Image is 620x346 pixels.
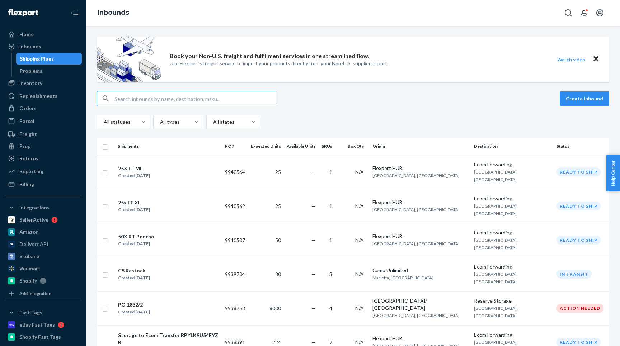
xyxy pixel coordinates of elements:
th: Shipments [115,138,222,155]
div: Ecom Forwarding [474,195,551,202]
p: Book your Non-U.S. freight and fulfillment services in one streamlined flow. [170,52,369,60]
span: 3 [329,271,332,277]
a: Home [4,29,82,40]
span: [GEOGRAPHIC_DATA], [GEOGRAPHIC_DATA] [474,271,518,284]
div: Ecom Forwarding [474,263,551,270]
span: [GEOGRAPHIC_DATA], [GEOGRAPHIC_DATA] [372,313,460,318]
button: Open Search Box [561,6,576,20]
div: Ecom Forwarding [474,331,551,338]
span: 25 [275,169,281,175]
div: Reserve Storage [474,297,551,304]
div: Ecom Forwarding [474,229,551,236]
a: Shipping Plans [16,53,82,65]
div: Integrations [19,204,50,211]
a: Replenishments [4,90,82,102]
a: Reporting [4,166,82,177]
th: SKUs [319,138,338,155]
th: Box Qty [338,138,370,155]
div: Flexport HUB [372,335,468,342]
input: All statuses [103,118,104,125]
span: — [311,169,316,175]
div: Created [DATE] [118,308,150,316]
button: Integrations [4,202,82,213]
img: Flexport logo [8,9,38,16]
a: SellerActive [4,214,82,226]
div: Inventory [19,80,42,87]
div: Shopify Fast Tags [19,333,61,341]
a: Orders [4,103,82,114]
a: Shopify Fast Tags [4,331,82,343]
a: Returns [4,153,82,164]
div: Ecom Forwarding [474,161,551,168]
div: Created [DATE] [118,274,150,281]
ol: breadcrumbs [92,3,135,23]
div: Returns [19,155,38,162]
div: Ready to ship [556,167,601,176]
span: [GEOGRAPHIC_DATA], [GEOGRAPHIC_DATA] [474,237,518,250]
div: Ready to ship [556,236,601,245]
a: Walmart [4,263,82,274]
a: Parcel [4,115,82,127]
div: Deliverr API [19,241,48,248]
div: SellerActive [19,216,48,223]
div: Problems [20,67,42,75]
div: Orders [19,105,37,112]
div: Action Needed [556,304,603,313]
input: Search inbounds by name, destination, msku... [114,91,276,106]
td: 9940564 [222,155,248,189]
div: Shopify [19,277,37,284]
div: Created [DATE] [118,206,150,213]
span: 50 [275,237,281,243]
span: N/A [355,339,364,345]
td: 9938758 [222,291,248,325]
div: PO 1832/2 [118,301,150,308]
th: Origin [370,138,471,155]
div: Inbounds [19,43,41,50]
td: 9939704 [222,257,248,291]
div: CS Restock [118,267,150,274]
a: Skubana [4,251,82,262]
div: Freight [19,131,37,138]
a: Deliverr API [4,238,82,250]
div: Prep [19,143,30,150]
div: Created [DATE] [118,240,154,247]
button: Create inbound [560,91,609,106]
span: 1 [329,203,332,209]
div: Created [DATE] [118,172,150,179]
div: Flexport HUB [372,199,468,206]
td: 9940562 [222,189,248,223]
div: Storage to Ecom Transfer RPYLK9U54EYZR [118,332,219,346]
a: Shopify [4,275,82,286]
td: 9940507 [222,223,248,257]
div: Replenishments [19,93,57,100]
span: — [311,203,316,209]
span: — [311,237,316,243]
span: 7 [329,339,332,345]
a: eBay Fast Tags [4,319,82,331]
span: 25 [275,203,281,209]
span: 8000 [269,305,281,311]
div: In transit [556,270,592,279]
p: Use Flexport’s freight service to import your products directly from your Non-U.S. supplier or port. [170,60,388,67]
span: N/A [355,305,364,311]
div: Flexport HUB [372,165,468,172]
th: Available Units [284,138,319,155]
span: [GEOGRAPHIC_DATA], [GEOGRAPHIC_DATA] [372,207,460,212]
div: eBay Fast Tags [19,321,55,328]
button: Open notifications [577,6,591,20]
a: Freight [4,128,82,140]
th: PO# [222,138,248,155]
span: — [311,271,316,277]
div: Add Integration [19,290,51,297]
span: N/A [355,203,364,209]
div: [GEOGRAPHIC_DATA]/ [GEOGRAPHIC_DATA] [372,297,468,312]
button: Help Center [606,155,620,191]
span: [GEOGRAPHIC_DATA], [GEOGRAPHIC_DATA] [372,173,460,178]
span: — [311,339,316,345]
div: Amazon [19,228,39,236]
div: Walmart [19,265,41,272]
div: Fast Tags [19,309,42,316]
a: Inbounds [98,9,129,16]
